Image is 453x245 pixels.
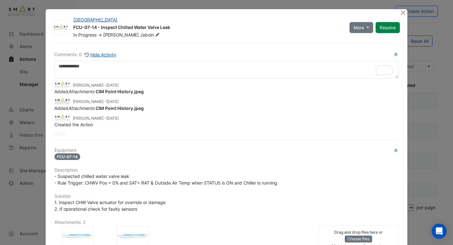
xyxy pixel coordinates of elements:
a: [GEOGRAPHIC_DATA] [73,17,117,22]
button: Hide Activity [84,51,117,58]
div: FCU-07-14 - Inspect Chilled Water Valve Leak [73,24,342,32]
span: Added [54,105,144,111]
img: Smart Managed Solutions [54,81,70,88]
h6: Solution [54,194,399,199]
span: Added [54,89,144,94]
em: Attachments [68,89,94,94]
span: FCU-07-14 [54,153,80,160]
img: Smart Managed Solutions [54,114,70,121]
button: Resolve [376,22,400,33]
strong: CIM Point History.jpeg [96,89,144,94]
strong: CIM Point History.jpeg [96,105,144,111]
span: Created the Action [54,122,93,127]
img: Smart Managed Solutions [54,98,70,105]
small: [PERSON_NAME] - [73,99,119,105]
span: 2025-08-12 15:21:20 [106,99,119,104]
span: [PERSON_NAME] [103,32,139,37]
span: Jaboin [140,32,161,38]
div: Open Intercom Messenger [432,224,447,239]
span: 2025-08-12 15:21:40 [106,83,119,88]
textarea: To enrich screen reader interactions, please activate Accessibility in Grammarly extension settings [54,61,399,78]
button: More [350,22,373,33]
span: -> [98,32,102,37]
span: 2025-08-12 15:18:30 [106,116,119,121]
img: Smart Managed Solutions [53,25,68,31]
span: More [354,24,364,31]
button: Choose files [345,236,372,242]
span: 1. Inspect CHW Valve actuator for override or damage 2. If operational check for faulty sensors [54,200,165,212]
h6: Description [54,168,399,173]
h6: Equipment [54,148,399,153]
span: - Suspected chilled water valve leak - Rule Trigger: CHWV Pos = 0% and SAT< RAT & Outside Air Tem... [54,174,277,185]
h6: Attachments: 2 [54,220,399,225]
small: Drag and drop files here or [334,230,383,235]
em: Attachments [68,105,94,111]
span: In Progress [73,32,97,37]
div: Comments: 0 [54,51,117,58]
small: [PERSON_NAME] - [73,116,119,121]
small: [PERSON_NAME] - [73,83,119,88]
button: Close [400,9,406,16]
